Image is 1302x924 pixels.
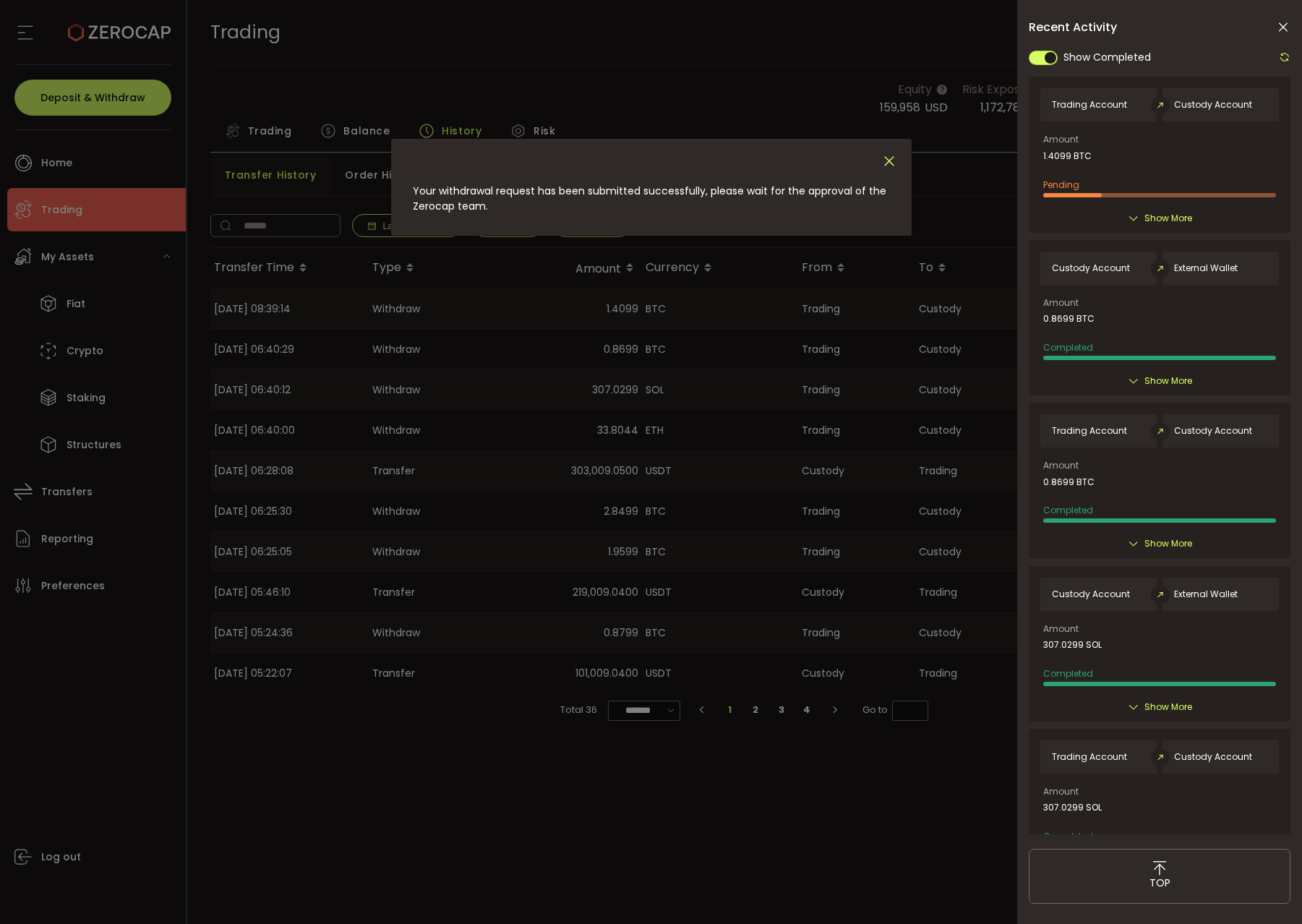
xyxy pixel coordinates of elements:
[1043,477,1095,487] span: 0.8699 BTC
[1043,461,1079,470] span: Amount
[1043,299,1079,307] span: Amount
[1052,263,1130,273] span: Custody Account
[1043,151,1092,161] span: 1.4099 BTC
[1174,426,1252,436] span: Custody Account
[1174,752,1252,762] span: Custody Account
[1052,752,1127,762] span: Trading Account
[1043,314,1095,324] span: 0.8699 BTC
[1149,876,1170,891] span: TOP
[391,139,912,236] div: dialog
[1063,50,1151,65] span: Show Completed
[1052,100,1127,110] span: Trading Account
[1144,374,1192,388] span: Show More
[1043,504,1093,516] span: Completed
[1144,536,1192,551] span: Show More
[1043,803,1102,813] span: 307.0299 SOL
[1043,667,1093,680] span: Completed
[1043,830,1093,842] span: Completed
[1052,589,1130,599] span: Custody Account
[1144,211,1192,226] span: Show More
[1043,135,1079,144] span: Amount
[1043,787,1079,796] span: Amount
[881,153,897,170] button: Close
[1174,100,1252,110] span: Custody Account
[1043,640,1102,650] span: 307.0299 SOL
[413,184,886,213] span: Your withdrawal request has been submitted successfully, please wait for the approval of the Zero...
[1043,341,1093,354] span: Completed
[1230,855,1302,924] iframe: Chat Widget
[1052,426,1127,436] span: Trading Account
[1174,589,1238,599] span: External Wallet
[1043,625,1079,633] span: Amount
[1029,22,1117,33] span: Recent Activity
[1174,263,1238,273] span: External Wallet
[1144,700,1192,714] span: Show More
[1043,179,1079,191] span: Pending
